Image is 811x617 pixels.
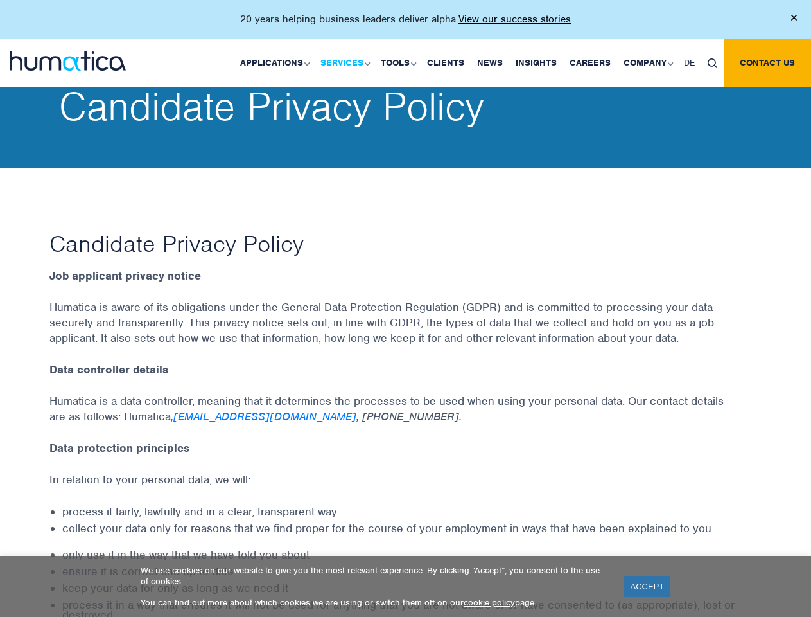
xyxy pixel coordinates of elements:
[421,39,471,87] a: Clients
[49,362,168,377] strong: Data controller details
[62,523,762,533] li: collect your data only for reasons that we find proper for the course of your employment in ways ...
[314,39,374,87] a: Services
[240,13,571,26] p: 20 years helping business leaders deliver alpha.
[724,39,811,87] a: Contact us
[708,58,717,68] img: search_icon
[141,597,608,608] p: You can find out more about which cookies we are using or switch them off on our page.
[49,472,762,503] p: In relation to your personal data, we will:
[49,441,189,455] strong: Data protection principles
[617,39,677,87] a: Company
[374,39,421,87] a: Tools
[356,409,462,424] em: , [PHONE_NUMBER].
[471,39,509,87] a: News
[509,39,563,87] a: Insights
[59,87,772,126] h2: Candidate Privacy Policy
[49,393,762,440] p: Humatica is a data controller, meaning that it determines the processes to be used when using you...
[10,51,126,71] img: logo
[62,506,762,517] li: process it fairly, lawfully and in a clear, transparent way
[458,13,571,26] a: View our success stories
[624,576,671,597] a: ACCEPT
[62,550,762,560] li: only use it in the way that we have told you about
[49,229,762,258] h1: Candidate Privacy Policy
[49,269,201,283] strong: Job applicant privacy notice
[49,300,762,362] p: Humatica is aware of its obligations under the General Data Protection Regulation (GDPR) and is c...
[677,39,701,87] a: DE
[464,597,515,608] a: cookie policy
[684,57,695,68] span: DE
[141,565,608,587] p: We use cookies on our website to give you the most relevant experience. By clicking “Accept”, you...
[173,409,356,424] a: [EMAIL_ADDRESS][DOMAIN_NAME]
[234,39,314,87] a: Applications
[563,39,617,87] a: Careers
[171,409,173,424] em: ,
